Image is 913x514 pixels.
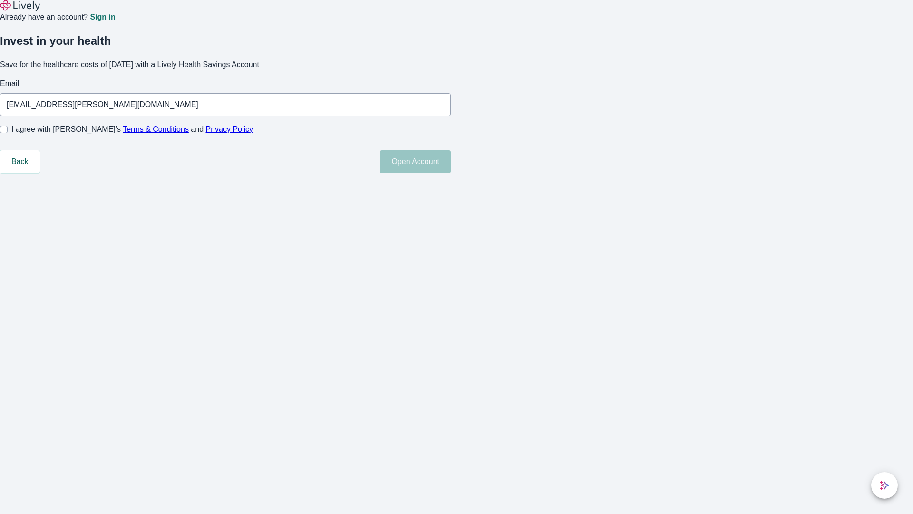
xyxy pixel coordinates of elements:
[123,125,189,133] a: Terms & Conditions
[880,481,889,490] svg: Lively AI Assistant
[11,124,253,135] span: I agree with [PERSON_NAME]’s and
[90,13,115,21] a: Sign in
[206,125,253,133] a: Privacy Policy
[871,472,898,499] button: chat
